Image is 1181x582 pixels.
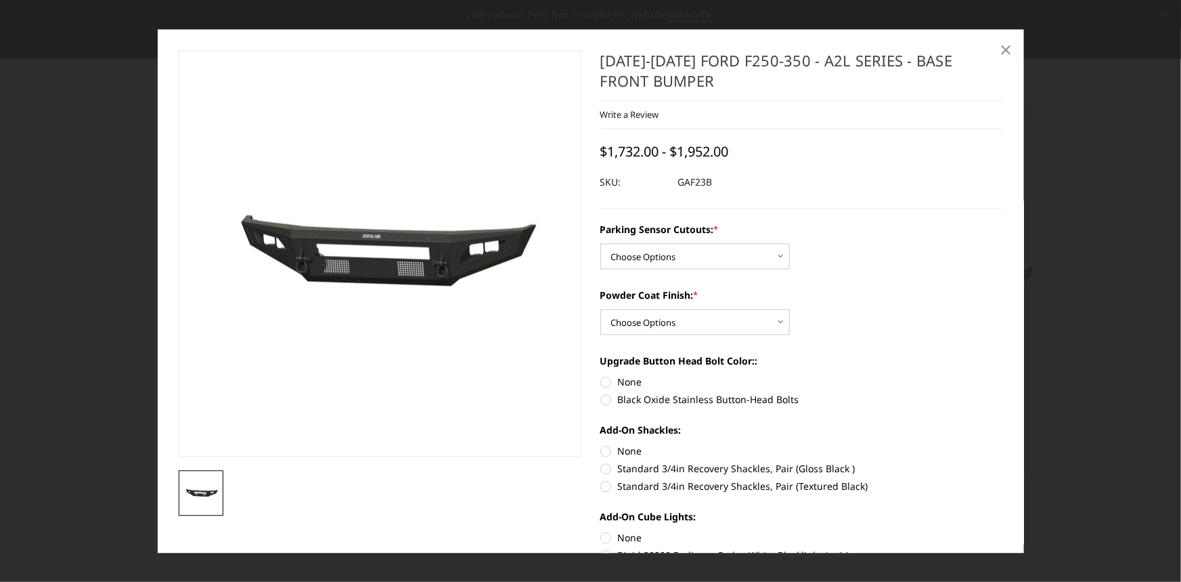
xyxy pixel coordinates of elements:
[600,288,1003,302] label: Powder Coat Finish:
[600,50,1003,101] h1: [DATE]-[DATE] Ford F250-350 - A2L Series - Base Front Bumper
[600,392,1003,407] label: Black Oxide Stainless Button-Head Bolts
[1113,517,1181,582] iframe: Chat Widget
[600,444,1003,458] label: None
[600,375,1003,389] label: None
[995,39,1017,61] a: Close
[183,485,219,502] img: 2023-2025 Ford F250-350 - A2L Series - Base Front Bumper
[600,222,1003,236] label: Parking Sensor Cutouts:
[1000,35,1012,64] span: ×
[600,510,1003,524] label: Add-On Cube Lights:
[600,548,1003,562] label: Rigid 20200 Radiance Pods - White Blacklight (pair)
[600,108,659,121] a: Write a Review
[678,170,713,194] dd: GAF23B
[600,170,668,194] dt: SKU:
[600,354,1003,368] label: Upgrade Button Head Bolt Color::
[600,479,1003,493] label: Standard 3/4in Recovery Shackles, Pair (Textured Black)
[179,50,581,457] a: 2023-2025 Ford F250-350 - A2L Series - Base Front Bumper
[600,531,1003,545] label: None
[600,461,1003,476] label: Standard 3/4in Recovery Shackles, Pair (Gloss Black )
[600,423,1003,437] label: Add-On Shackles:
[600,142,729,161] span: $1,732.00 - $1,952.00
